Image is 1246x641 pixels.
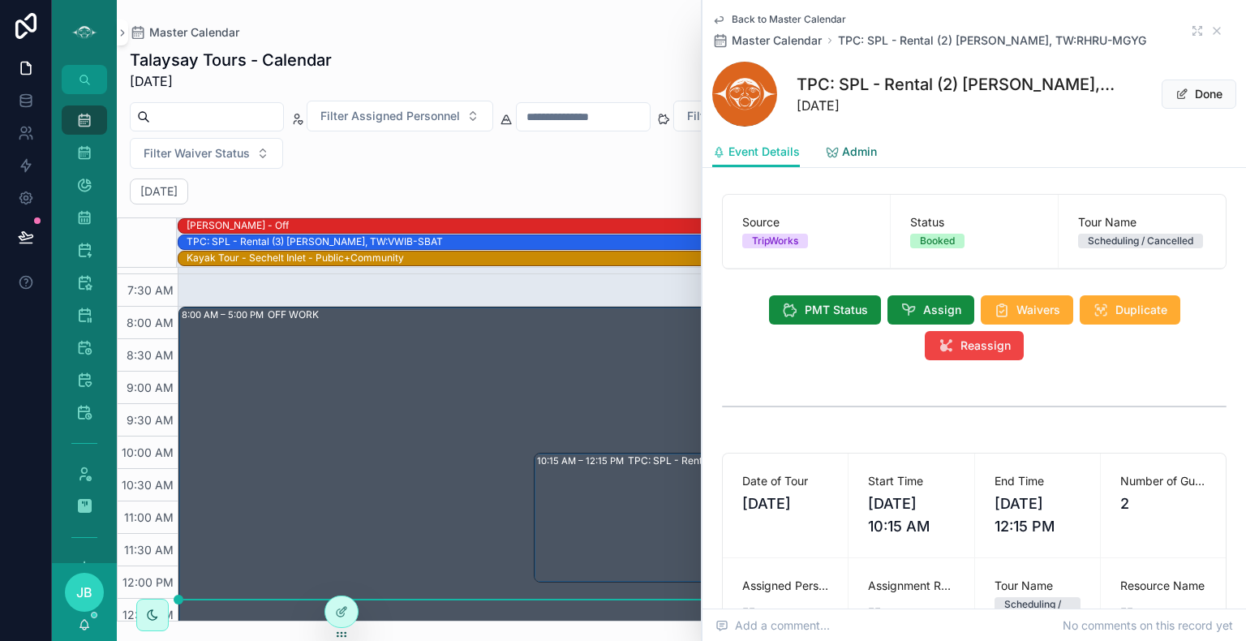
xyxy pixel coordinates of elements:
span: Start Time [868,473,954,489]
div: Scheduling / Cancelled [1088,234,1193,248]
span: 11:00 AM [120,510,178,524]
span: 12:00 PM [118,575,178,589]
span: Duplicate [1115,302,1167,318]
div: OFF WORK [268,308,319,321]
span: Reassign [960,338,1011,354]
span: Resource Name [1120,578,1206,594]
h1: Talaysay Tours - Calendar [130,49,332,71]
a: Event Details [712,137,800,168]
span: 12:30 PM [118,608,178,622]
span: Filter Payment Status [687,108,803,124]
span: [DATE] [797,96,1115,115]
span: Filter Assigned Personnel [320,108,460,124]
h2: [DATE] [140,183,178,200]
button: Waivers [981,295,1073,325]
span: End Time [995,473,1081,489]
button: Select Button [673,101,836,131]
span: Status [910,214,1038,230]
span: Admin [842,144,877,160]
span: Source [742,214,870,230]
span: Number of Guests [1120,473,1206,489]
span: Event Details [728,144,800,160]
button: Assign [887,295,974,325]
div: scrollable content [52,94,117,563]
span: PMT Status [805,302,868,318]
span: 11:30 AM [120,543,178,557]
span: 7:30 AM [123,283,178,297]
span: 9:30 AM [122,413,178,427]
span: No comments on this record yet [1063,617,1233,634]
h1: TPC: SPL - Rental (2) [PERSON_NAME], TW:RHRU-MGYG [797,73,1115,96]
div: Booked [920,234,955,248]
span: Filter Waiver Status [144,145,250,161]
a: Master Calendar [130,24,239,41]
span: Master Calendar [732,32,822,49]
button: PMT Status [769,295,881,325]
span: Tour Name [1078,214,1206,230]
button: Done [1162,80,1236,109]
span: 8:00 AM [122,316,178,329]
button: Select Button [307,101,493,131]
span: 8:30 AM [122,348,178,362]
a: Admin [826,137,877,170]
div: 8:00 AM – 5:00 PM [182,307,268,323]
span: Assigned Personnel [742,578,828,594]
div: Kayak Tour - Sechelt Inlet - Public+Community [187,252,404,265]
div: Scheduling / Cancelled [1004,597,1071,626]
span: 2 [1120,493,1206,515]
span: Add a comment... [715,617,830,634]
div: Candace - Off [187,218,289,233]
span: JB [76,583,92,602]
button: Select Button [130,138,283,169]
span: Waivers [1016,302,1060,318]
img: App logo [71,19,97,45]
button: Reassign [925,331,1024,360]
span: [DATE] [742,493,828,515]
div: TPC: SPL - Rental (3) Elea Hardy-Charbonnier, TW:VWIB-SBAT [187,234,443,249]
div: TPC: SPL - Rental (3) [PERSON_NAME], TW:VWIB-SBAT [187,235,443,248]
span: 9:00 AM [122,381,178,394]
span: Assign [923,302,961,318]
span: -- [742,597,755,620]
span: 10:30 AM [118,478,178,492]
span: Date of Tour [742,473,828,489]
a: Master Calendar [712,32,822,49]
div: TPC: SPL - Rental (2) [PERSON_NAME], TW:RHRU-MGYG [628,454,892,467]
a: TPC: SPL - Rental (2) [PERSON_NAME], TW:RHRU-MGYG [838,32,1146,49]
span: Assignment Review [868,578,954,594]
span: Tour Name [995,578,1081,594]
span: [DATE] 12:15 PM [995,493,1081,538]
a: Back to Master Calendar [712,13,846,26]
button: Duplicate [1080,295,1180,325]
span: Back to Master Calendar [732,13,846,26]
div: 10:15 AM – 12:15 PMTPC: SPL - Rental (2) [PERSON_NAME], TW:RHRU-MGYG [535,454,1137,582]
div: [PERSON_NAME] - Off [187,219,289,232]
span: 10:00 AM [118,445,178,459]
div: Kayak Tour - Sechelt Inlet - Public+Community [187,251,404,265]
span: -- [868,597,881,620]
span: -- [1120,597,1133,620]
div: 10:15 AM – 12:15 PM [537,453,628,469]
span: [DATE] [130,71,332,91]
div: TripWorks [752,234,798,248]
span: Master Calendar [149,24,239,41]
span: [DATE] 10:15 AM [868,493,954,538]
